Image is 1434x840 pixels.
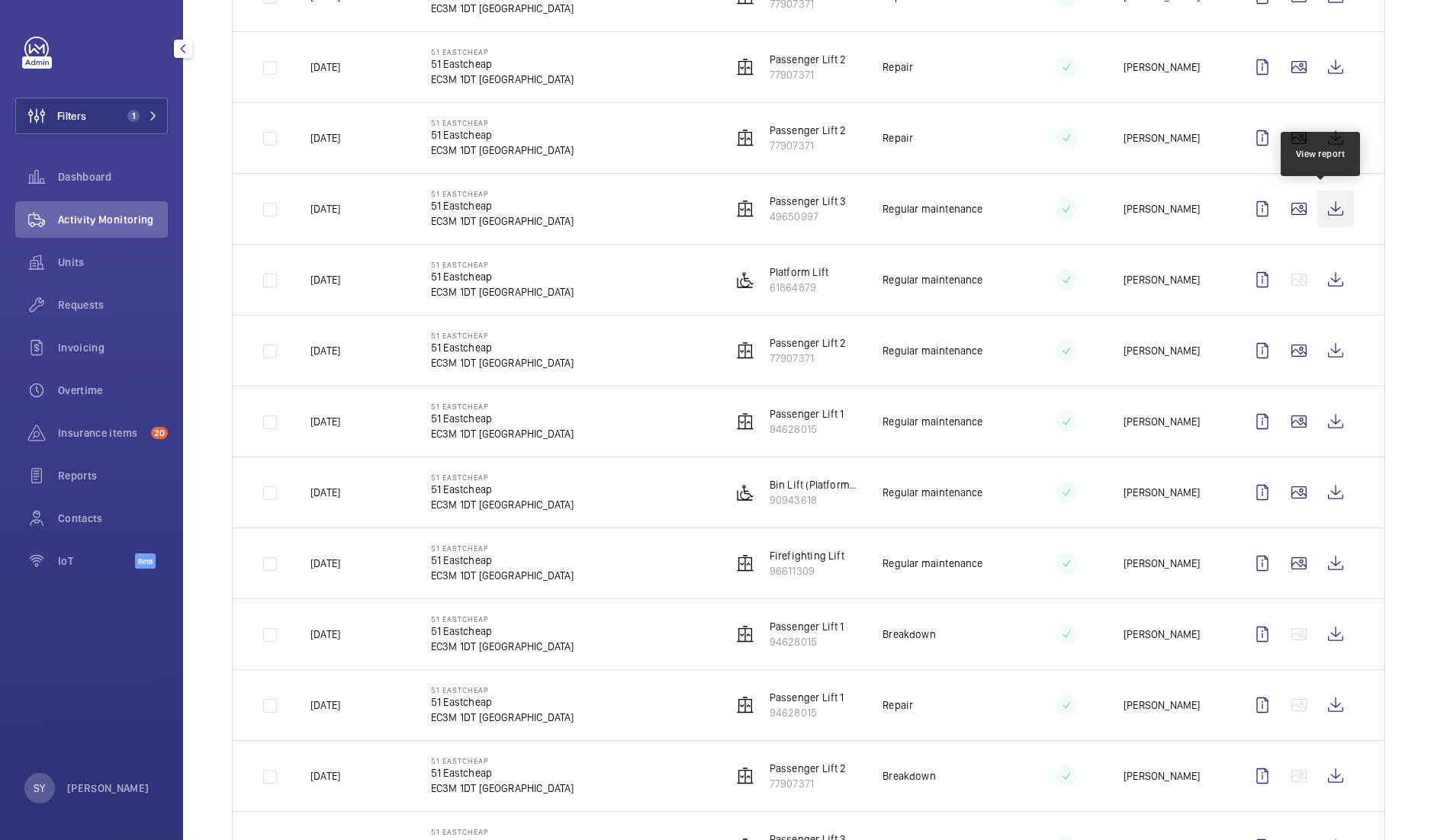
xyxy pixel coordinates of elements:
[736,341,754,360] img: elevator.svg
[310,272,340,287] p: [DATE]
[770,548,844,563] p: Firefighting Lift
[883,556,982,571] p: Regular maintenance
[770,335,847,351] p: Passenger Lift 2
[1124,768,1200,784] p: [PERSON_NAME]
[310,627,340,642] p: [DATE]
[770,422,844,437] p: 94628015
[770,209,847,224] p: 49650997
[883,201,982,216] p: Regular maintenance
[1124,556,1200,571] p: [PERSON_NAME]
[736,129,754,147] img: elevator.svg
[770,67,847,82] p: 77907371
[1124,485,1200,500] p: [PERSON_NAME]
[1124,130,1200,146] p: [PERSON_NAME]
[431,756,574,765] p: 51 Eastcheap
[431,568,574,583] p: EC3M 1DT [GEOGRAPHIC_DATA]
[310,485,340,500] p: [DATE]
[770,619,844,634] p: Passenger Lift 1
[883,343,982,358] p: Regular maintenance
[431,331,574,340] p: 51 Eastcheap
[310,414,340,429] p: [DATE]
[431,284,574,300] p: EC3M 1DT [GEOGRAPHIC_DATA]
[770,776,847,791] p: 77907371
[431,827,574,836] p: 51 Eastcheap
[883,768,936,784] p: Breakdown
[310,59,340,75] p: [DATE]
[127,110,140,122] span: 1
[883,627,936,642] p: Breakdown
[736,554,754,572] img: elevator.svg
[431,781,574,796] p: EC3M 1DT [GEOGRAPHIC_DATA]
[431,473,574,482] p: 51 Eastcheap
[770,265,828,280] p: Platform Lift
[1124,627,1200,642] p: [PERSON_NAME]
[883,272,982,287] p: Regular maintenance
[883,59,913,75] p: Repair
[883,485,982,500] p: Regular maintenance
[431,340,574,355] p: 51 Eastcheap
[310,556,340,571] p: [DATE]
[151,427,168,439] span: 20
[736,625,754,643] img: elevator.svg
[736,412,754,431] img: elevator.svg
[1124,697,1200,713] p: [PERSON_NAME]
[770,634,844,649] p: 94628015
[1124,201,1200,216] p: [PERSON_NAME]
[431,118,574,127] p: 51 Eastcheap
[431,685,574,694] p: 51 Eastcheap
[67,781,150,796] p: [PERSON_NAME]
[34,781,45,796] p: SY
[15,98,168,134] button: Filters1
[1124,59,1200,75] p: [PERSON_NAME]
[58,425,145,441] span: Insurance items
[58,383,168,398] span: Overtime
[57,108,86,123] span: Filters
[770,351,847,366] p: 77907371
[770,194,847,209] p: Passenger Lift 3
[310,768,340,784] p: [DATE]
[736,767,754,785] img: elevator.svg
[58,212,168,227] span: Activity Monitoring
[431,426,574,441] p: EC3M 1DT [GEOGRAPHIC_DATA]
[58,297,168,313] span: Requests
[431,614,574,624] p: 51 Eastcheap
[1296,147,1346,161] div: View report
[770,52,847,67] p: Passenger Lift 2
[1124,272,1200,287] p: [PERSON_NAME]
[770,280,828,295] p: 61864879
[431,482,574,497] p: 51 Eastcheap
[431,127,574,143] p: 51 Eastcheap
[431,639,574,654] p: EC3M 1DT [GEOGRAPHIC_DATA]
[1124,343,1200,358] p: [PERSON_NAME]
[310,201,340,216] p: [DATE]
[431,189,574,198] p: 51 Eastcheap
[736,483,754,502] img: platform_lift.svg
[770,705,844,720] p: 94628015
[431,269,574,284] p: 51 Eastcheap
[736,58,754,76] img: elevator.svg
[431,260,574,269] p: 51 Eastcheap
[431,543,574,553] p: 51 Eastcheap
[1124,414,1200,429] p: [PERSON_NAME]
[431,765,574,781] p: 51 Eastcheap
[883,130,913,146] p: Repair
[736,200,754,218] img: elevator.svg
[431,694,574,710] p: 51 Eastcheap
[770,123,847,138] p: Passenger Lift 2
[58,340,168,355] span: Invoicing
[770,477,858,492] p: Bin Lift (Platform Lift)
[135,553,156,569] span: Beta
[431,72,574,87] p: EC3M 1DT [GEOGRAPHIC_DATA]
[770,690,844,705] p: Passenger Lift 1
[58,553,135,569] span: IoT
[431,56,574,72] p: 51 Eastcheap
[58,511,168,526] span: Contacts
[58,169,168,184] span: Dashboard
[431,47,574,56] p: 51 Eastcheap
[770,492,858,508] p: 90943618
[736,271,754,289] img: platform_lift.svg
[431,411,574,426] p: 51 Eastcheap
[431,710,574,725] p: EC3M 1DT [GEOGRAPHIC_DATA]
[770,761,847,776] p: Passenger Lift 2
[431,553,574,568] p: 51 Eastcheap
